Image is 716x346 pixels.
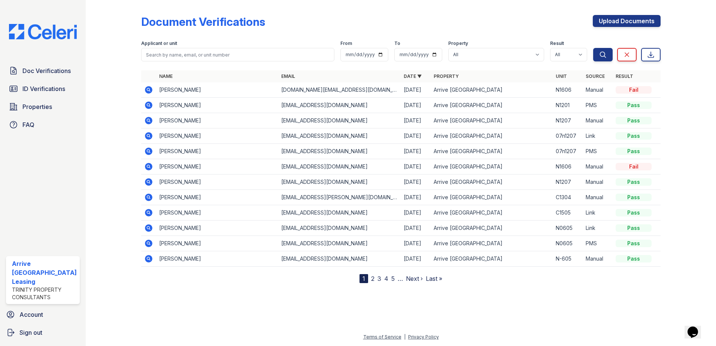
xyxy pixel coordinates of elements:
[431,221,553,236] td: Arrive [GEOGRAPHIC_DATA]
[278,251,401,267] td: [EMAIL_ADDRESS][DOMAIN_NAME]
[404,334,406,340] div: |
[593,15,661,27] a: Upload Documents
[6,117,80,132] a: FAQ
[156,190,279,205] td: [PERSON_NAME]
[553,144,583,159] td: 07n1207
[401,221,431,236] td: [DATE]
[431,113,553,128] td: Arrive [GEOGRAPHIC_DATA]
[553,82,583,98] td: N1606
[363,334,401,340] a: Terms of Service
[583,144,613,159] td: PMS
[583,82,613,98] td: Manual
[278,159,401,174] td: [EMAIL_ADDRESS][DOMAIN_NAME]
[553,113,583,128] td: N1207
[278,221,401,236] td: [EMAIL_ADDRESS][DOMAIN_NAME]
[583,190,613,205] td: Manual
[550,40,564,46] label: Result
[156,98,279,113] td: [PERSON_NAME]
[431,144,553,159] td: Arrive [GEOGRAPHIC_DATA]
[278,113,401,128] td: [EMAIL_ADDRESS][DOMAIN_NAME]
[401,82,431,98] td: [DATE]
[159,73,173,79] a: Name
[431,82,553,98] td: Arrive [GEOGRAPHIC_DATA]
[616,240,652,247] div: Pass
[556,73,567,79] a: Unit
[616,194,652,201] div: Pass
[22,66,71,75] span: Doc Verifications
[371,275,374,282] a: 2
[3,325,83,340] a: Sign out
[553,236,583,251] td: N0605
[616,117,652,124] div: Pass
[156,144,279,159] td: [PERSON_NAME]
[583,221,613,236] td: Link
[3,24,83,39] img: CE_Logo_Blue-a8612792a0a2168367f1c8372b55b34899dd931a85d93a1a3d3e32e68fde9ad4.png
[408,334,439,340] a: Privacy Policy
[19,310,43,319] span: Account
[431,190,553,205] td: Arrive [GEOGRAPHIC_DATA]
[616,86,652,94] div: Fail
[398,274,403,283] span: …
[616,73,633,79] a: Result
[583,128,613,144] td: Link
[616,224,652,232] div: Pass
[156,236,279,251] td: [PERSON_NAME]
[141,40,177,46] label: Applicant or unit
[431,159,553,174] td: Arrive [GEOGRAPHIC_DATA]
[12,259,77,286] div: Arrive [GEOGRAPHIC_DATA] Leasing
[406,275,423,282] a: Next ›
[391,275,395,282] a: 5
[431,174,553,190] td: Arrive [GEOGRAPHIC_DATA]
[583,113,613,128] td: Manual
[401,128,431,144] td: [DATE]
[553,128,583,144] td: 07n1207
[431,98,553,113] td: Arrive [GEOGRAPHIC_DATA]
[394,40,400,46] label: To
[278,98,401,113] td: [EMAIL_ADDRESS][DOMAIN_NAME]
[22,102,52,111] span: Properties
[22,84,65,93] span: ID Verifications
[401,236,431,251] td: [DATE]
[359,274,368,283] div: 1
[401,174,431,190] td: [DATE]
[583,159,613,174] td: Manual
[22,120,34,129] span: FAQ
[377,275,381,282] a: 3
[616,163,652,170] div: Fail
[401,159,431,174] td: [DATE]
[431,251,553,267] td: Arrive [GEOGRAPHIC_DATA]
[616,132,652,140] div: Pass
[685,316,709,339] iframe: chat widget
[401,144,431,159] td: [DATE]
[156,205,279,221] td: [PERSON_NAME]
[553,221,583,236] td: N0605
[278,82,401,98] td: [DOMAIN_NAME][EMAIL_ADDRESS][DOMAIN_NAME]
[141,15,265,28] div: Document Verifications
[6,99,80,114] a: Properties
[616,255,652,262] div: Pass
[616,148,652,155] div: Pass
[156,128,279,144] td: [PERSON_NAME]
[434,73,459,79] a: Property
[553,251,583,267] td: N-605
[278,205,401,221] td: [EMAIL_ADDRESS][DOMAIN_NAME]
[156,159,279,174] td: [PERSON_NAME]
[583,174,613,190] td: Manual
[401,251,431,267] td: [DATE]
[6,63,80,78] a: Doc Verifications
[278,128,401,144] td: [EMAIL_ADDRESS][DOMAIN_NAME]
[156,82,279,98] td: [PERSON_NAME]
[156,221,279,236] td: [PERSON_NAME]
[19,328,42,337] span: Sign out
[616,209,652,216] div: Pass
[278,236,401,251] td: [EMAIL_ADDRESS][DOMAIN_NAME]
[278,144,401,159] td: [EMAIL_ADDRESS][DOMAIN_NAME]
[583,251,613,267] td: Manual
[156,113,279,128] td: [PERSON_NAME]
[553,98,583,113] td: N1201
[278,190,401,205] td: [EMAIL_ADDRESS][PERSON_NAME][DOMAIN_NAME]
[448,40,468,46] label: Property
[401,190,431,205] td: [DATE]
[3,307,83,322] a: Account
